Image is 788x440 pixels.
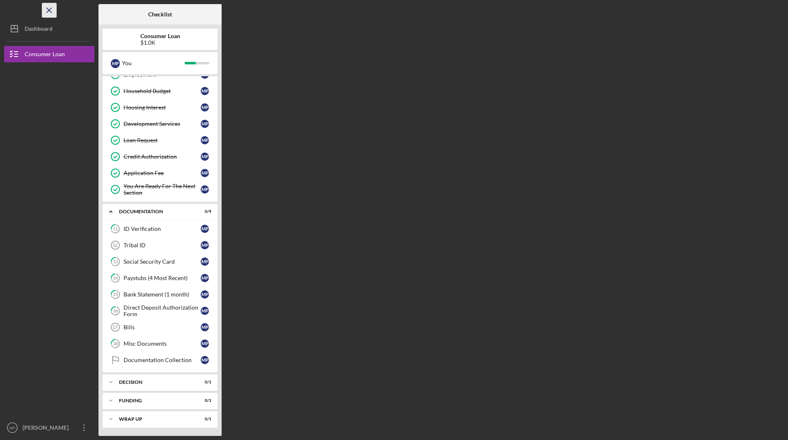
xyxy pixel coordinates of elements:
[113,276,118,281] tspan: 14
[124,183,201,196] div: You Are Ready For The Next Section
[201,185,209,194] div: M P
[107,148,213,165] a: Credit AuthorizationMP
[124,258,201,265] div: Social Security Card
[119,380,191,385] div: Decision
[113,259,118,264] tspan: 13
[197,417,211,422] div: 0 / 1
[124,291,201,298] div: Bank Statement (1 month)
[4,21,94,37] button: Dashboard
[197,380,211,385] div: 0 / 1
[124,137,201,144] div: Loan Request
[124,88,201,94] div: Household Budget
[201,356,209,364] div: M P
[111,59,120,68] div: M P
[201,169,209,177] div: M P
[201,153,209,161] div: M P
[124,226,201,232] div: ID Verification
[124,170,201,176] div: Application Fee
[201,274,209,282] div: M P
[107,132,213,148] a: Loan RequestMP
[107,83,213,99] a: Household BudgetMP
[122,56,185,70] div: You
[25,21,53,39] div: Dashboard
[4,419,94,436] button: MP[PERSON_NAME]
[201,136,209,144] div: M P
[201,290,209,299] div: M P
[4,46,94,62] button: Consumer Loan
[113,226,118,232] tspan: 11
[107,165,213,181] a: Application FeeMP
[201,87,209,95] div: M P
[119,398,191,403] div: Funding
[107,319,213,335] a: 17BillsMP
[107,286,213,303] a: 15Bank Statement (1 month)MP
[107,116,213,132] a: Development ServicesMP
[201,225,209,233] div: M P
[107,335,213,352] a: 18Misc DocumentsMP
[197,209,211,214] div: 0 / 9
[107,270,213,286] a: 14Paystubs (4 Most Recent)MP
[107,99,213,116] a: Housing InterestMP
[21,419,74,438] div: [PERSON_NAME]
[124,242,201,248] div: Tribal ID
[107,221,213,237] a: 11ID VerificationMP
[124,275,201,281] div: Paystubs (4 Most Recent)
[124,104,201,111] div: Housing Interest
[201,340,209,348] div: M P
[140,39,180,46] div: $1.0K
[201,258,209,266] div: M P
[9,426,15,430] text: MP
[113,308,118,314] tspan: 16
[201,323,209,331] div: M P
[201,241,209,249] div: M P
[124,304,201,317] div: Direct Deposit Authorization Form
[113,292,118,297] tspan: 15
[119,209,191,214] div: Documentation
[112,243,117,248] tspan: 12
[113,341,118,347] tspan: 18
[124,324,201,331] div: Bills
[140,33,180,39] b: Consumer Loan
[107,181,213,198] a: You Are Ready For The Next SectionMP
[201,307,209,315] div: M P
[201,120,209,128] div: M P
[124,121,201,127] div: Development Services
[25,46,65,64] div: Consumer Loan
[197,398,211,403] div: 0 / 1
[112,325,117,330] tspan: 17
[124,357,201,363] div: Documentation Collection
[119,417,191,422] div: Wrap up
[124,153,201,160] div: Credit Authorization
[107,303,213,319] a: 16Direct Deposit Authorization FormMP
[124,340,201,347] div: Misc Documents
[107,352,213,368] a: Documentation CollectionMP
[107,253,213,270] a: 13Social Security CardMP
[201,103,209,112] div: M P
[107,237,213,253] a: 12Tribal IDMP
[148,11,172,18] b: Checklist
